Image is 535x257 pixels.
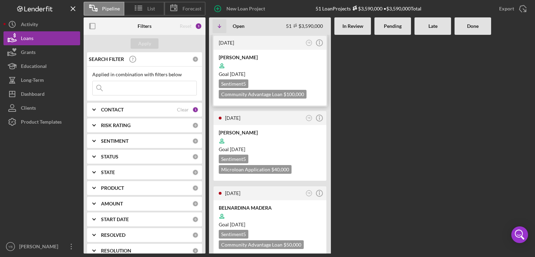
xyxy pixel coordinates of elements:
[3,101,80,115] button: Clients
[21,73,44,89] div: Long-Term
[304,114,314,123] button: YB
[3,87,80,101] button: Dashboard
[21,115,62,131] div: Product Templates
[192,169,199,176] div: 0
[219,129,321,136] div: [PERSON_NAME]
[192,248,199,254] div: 0
[230,146,245,152] time: 10/28/2025
[225,115,240,121] time: 2025-09-17 18:41
[3,31,80,45] button: Loans
[21,87,45,103] div: Dashboard
[225,190,240,196] time: 2025-09-17 16:26
[226,2,265,16] div: New Loan Project
[219,40,234,46] time: 2025-09-19 14:23
[492,2,532,16] button: Export
[101,185,124,191] b: PRODUCT
[219,240,304,249] div: Community Advantage Loan
[180,23,192,29] div: Reset
[219,204,321,211] div: BELNARDINA MADERA
[192,185,199,191] div: 0
[308,192,311,194] text: YB
[147,6,155,11] span: List
[101,107,124,112] b: CONTACT
[212,35,327,107] a: [DATE]YB[PERSON_NAME]Goal [DATE]Sentiment5Community Advantage Loan $100,000
[308,41,311,44] text: YB
[219,90,307,99] div: Community Advantage Loan
[212,185,327,257] a: [DATE]YBBELNARDINA MADERAGoal [DATE]Sentiment5Community Advantage Loan $50,000
[467,23,479,29] b: Done
[192,154,199,160] div: 0
[101,138,129,144] b: SENTIMENT
[192,216,199,223] div: 0
[21,45,36,61] div: Grants
[101,248,131,254] b: RESOLUTION
[101,170,115,175] b: STATE
[21,17,38,33] div: Activity
[8,245,13,249] text: YB
[3,115,80,129] button: Product Templates
[308,117,311,119] text: YB
[219,221,245,227] span: Goal
[342,23,363,29] b: In Review
[219,155,248,163] div: Sentiment 5
[284,242,301,248] span: $50,000
[131,38,158,49] button: Apply
[316,6,421,11] div: 51 Loan Projects • $3,590,000 Total
[192,201,199,207] div: 0
[304,38,314,48] button: YB
[499,2,514,16] div: Export
[351,6,382,11] div: $3,590,000
[101,154,118,159] b: STATUS
[3,45,80,59] a: Grants
[219,165,292,174] div: Microloan Application
[230,71,245,77] time: 11/28/2025
[195,23,202,30] div: 1
[192,232,199,238] div: 0
[101,217,129,222] b: START DATE
[192,122,199,128] div: 0
[219,230,248,239] div: Sentiment 5
[138,23,152,29] b: Filters
[3,17,80,31] button: Activity
[271,166,289,172] span: $40,000
[92,72,197,77] div: Applied in combination with filters below
[102,6,120,11] span: Pipeline
[511,226,528,243] div: Open Intercom Messenger
[192,107,199,113] div: 1
[286,23,323,29] div: 51 $3,590,000
[3,240,80,254] button: YB[PERSON_NAME]
[233,23,245,29] b: Open
[3,59,80,73] button: Educational
[101,201,123,207] b: AMOUNT
[219,146,245,152] span: Goal
[17,240,63,255] div: [PERSON_NAME]
[219,54,321,61] div: [PERSON_NAME]
[428,23,437,29] b: Late
[138,38,151,49] div: Apply
[101,123,131,128] b: RISK RATING
[192,56,199,62] div: 0
[209,2,272,16] button: New Loan Project
[230,221,245,227] time: 11/26/2025
[183,6,201,11] span: Forecast
[219,79,248,88] div: Sentiment 5
[219,71,245,77] span: Goal
[3,73,80,87] button: Long-Term
[21,101,36,117] div: Clients
[212,110,327,182] a: [DATE]YB[PERSON_NAME]Goal [DATE]Sentiment5Microloan Application $40,000
[384,23,402,29] b: Pending
[89,56,124,62] b: SEARCH FILTER
[192,138,199,144] div: 0
[101,232,125,238] b: RESOLVED
[21,31,33,47] div: Loans
[177,107,189,112] div: Clear
[304,189,314,198] button: YB
[21,59,47,75] div: Educational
